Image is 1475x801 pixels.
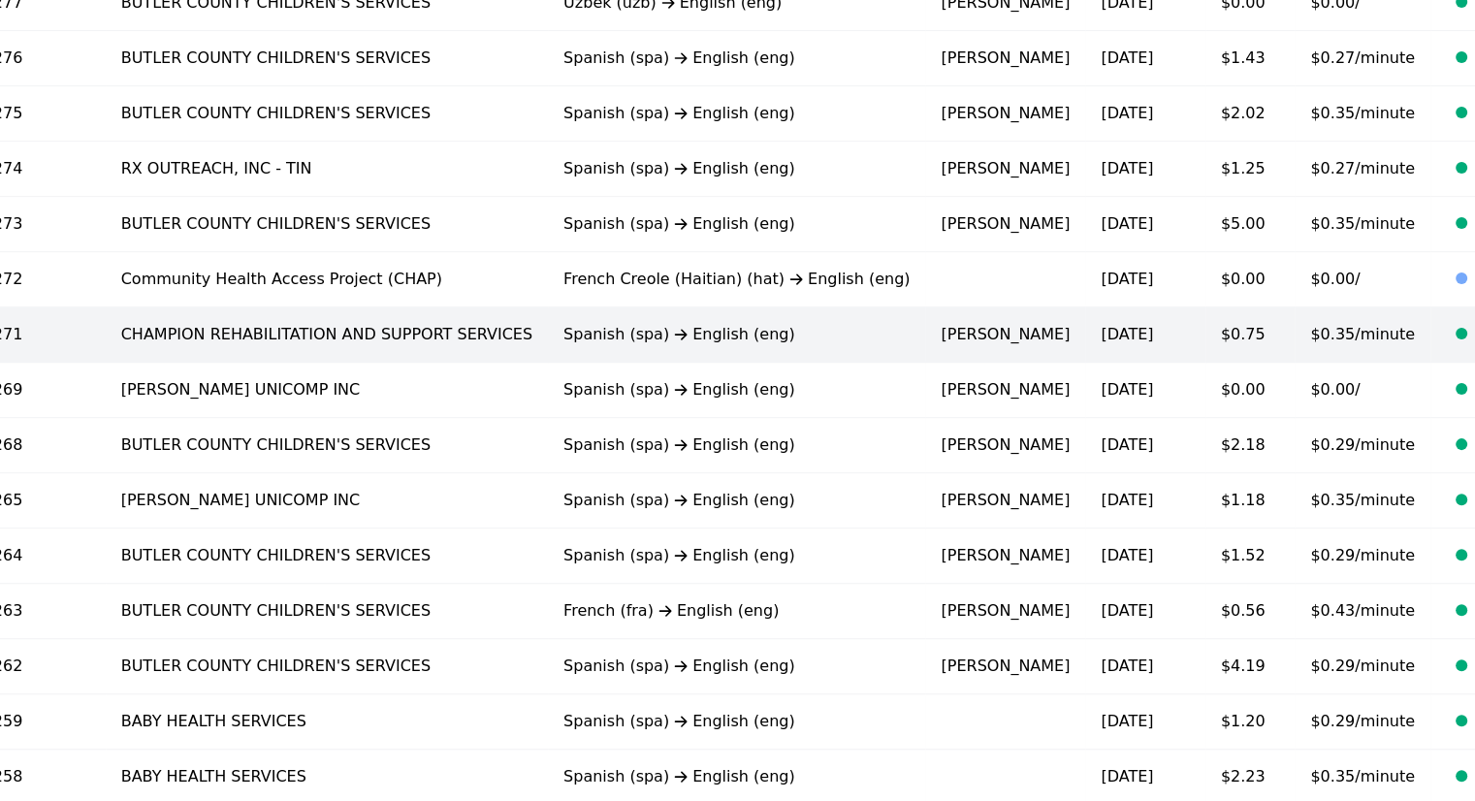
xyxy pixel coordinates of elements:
td: [PERSON_NAME] [925,529,1085,584]
div: Spanish (spa) English (eng) [563,102,910,125]
td: [PERSON_NAME] UNICOMP INC [106,363,548,418]
span: $0.27/minute [1310,48,1415,67]
span: $0.35/minute [1310,104,1415,122]
td: $0.75 [1205,307,1296,363]
td: [PERSON_NAME] [925,639,1085,694]
div: Spanish (spa) English (eng) [563,489,910,512]
td: BABY HEALTH SERVICES [106,694,548,750]
td: $1.18 [1205,473,1296,529]
div: French Creole (Haitian) (hat) English (eng) [563,268,910,291]
td: BUTLER COUNTY CHILDREN'S SERVICES [106,639,548,694]
td: [PERSON_NAME] [925,473,1085,529]
span: $0.29/minute [1310,546,1415,564]
time: [DATE] [1101,712,1153,730]
span: $0.35/minute [1310,491,1415,509]
div: Spanish (spa) English (eng) [563,157,910,180]
td: [PERSON_NAME] [925,418,1085,473]
span: $0.35/minute [1310,325,1415,343]
time: [DATE] [1101,601,1153,620]
time: [DATE] [1101,325,1153,343]
time: [DATE] [1101,491,1153,509]
td: $1.20 [1205,694,1296,750]
td: $4.19 [1205,639,1296,694]
time: [DATE] [1101,159,1153,177]
time: [DATE] [1101,214,1153,233]
td: BUTLER COUNTY CHILDREN'S SERVICES [106,31,548,86]
div: Spanish (spa) English (eng) [563,710,910,733]
span: $0.29/minute [1310,435,1415,454]
td: $1.25 [1205,142,1296,197]
td: [PERSON_NAME] [925,584,1085,639]
time: [DATE] [1101,657,1153,675]
td: [PERSON_NAME] [925,86,1085,142]
td: BUTLER COUNTY CHILDREN'S SERVICES [106,197,548,252]
div: Spanish (spa) English (eng) [563,47,910,70]
div: Spanish (spa) English (eng) [563,433,910,457]
div: Spanish (spa) English (eng) [563,378,910,401]
span: $0.00/ [1310,380,1360,399]
td: $0.00 [1205,252,1296,307]
td: BUTLER COUNTY CHILDREN'S SERVICES [106,584,548,639]
td: CHAMPION REHABILITATION AND SUPPORT SERVICES [106,307,548,363]
td: $2.18 [1205,418,1296,473]
td: $2.02 [1205,86,1296,142]
span: $0.35/minute [1310,767,1415,785]
span: $0.27/minute [1310,159,1415,177]
span: $0.00/ [1310,270,1360,288]
td: $0.56 [1205,584,1296,639]
td: $1.43 [1205,31,1296,86]
td: BUTLER COUNTY CHILDREN'S SERVICES [106,418,548,473]
div: Spanish (spa) English (eng) [563,655,910,678]
span: $0.43/minute [1310,601,1415,620]
time: [DATE] [1101,104,1153,122]
td: $1.52 [1205,529,1296,584]
td: BUTLER COUNTY CHILDREN'S SERVICES [106,529,548,584]
td: [PERSON_NAME] [925,142,1085,197]
time: [DATE] [1101,546,1153,564]
td: $5.00 [1205,197,1296,252]
div: Spanish (spa) English (eng) [563,544,910,567]
time: [DATE] [1101,380,1153,399]
div: Spanish (spa) English (eng) [563,765,910,788]
time: [DATE] [1101,767,1153,785]
span: $0.29/minute [1310,657,1415,675]
div: French (fra) English (eng) [563,599,910,623]
td: $0.00 [1205,363,1296,418]
span: $0.35/minute [1310,214,1415,233]
time: [DATE] [1101,270,1153,288]
span: $0.29/minute [1310,712,1415,730]
time: [DATE] [1101,435,1153,454]
div: Spanish (spa) English (eng) [563,212,910,236]
td: [PERSON_NAME] [925,31,1085,86]
time: [DATE] [1101,48,1153,67]
td: RX OUTREACH, INC - TIN [106,142,548,197]
td: Community Health Access Project (CHAP) [106,252,548,307]
td: [PERSON_NAME] [925,307,1085,363]
td: [PERSON_NAME] [925,197,1085,252]
td: BUTLER COUNTY CHILDREN'S SERVICES [106,86,548,142]
td: [PERSON_NAME] UNICOMP INC [106,473,548,529]
div: Spanish (spa) English (eng) [563,323,910,346]
td: [PERSON_NAME] [925,363,1085,418]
